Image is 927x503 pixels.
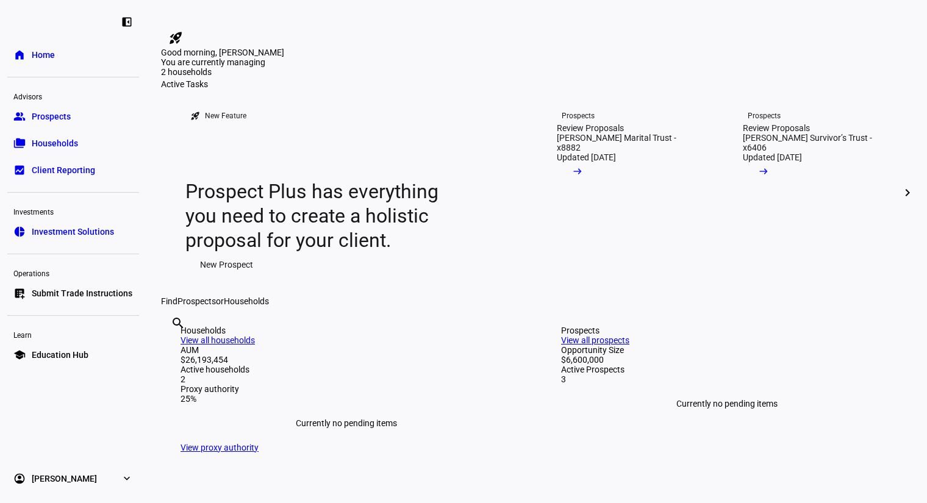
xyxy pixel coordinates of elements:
[7,202,139,219] div: Investments
[181,355,512,365] div: $26,193,454
[185,179,443,252] div: Prospect Plus has everything you need to create a holistic proposal for your client.
[13,473,26,485] eth-mat-symbol: account_circle
[7,43,139,67] a: homeHome
[561,335,629,345] a: View all prospects
[32,49,55,61] span: Home
[561,355,893,365] div: $6,600,000
[181,384,512,394] div: Proxy authority
[723,89,900,296] a: ProspectsReview Proposals[PERSON_NAME] Survivor’s Trust - x6406Updated [DATE]
[32,164,95,176] span: Client Reporting
[561,374,893,384] div: 3
[13,137,26,149] eth-mat-symbol: folder_copy
[561,384,893,423] div: Currently no pending items
[7,131,139,155] a: folder_copyHouseholds
[561,326,893,335] div: Prospects
[13,226,26,238] eth-mat-symbol: pie_chart
[181,345,512,355] div: AUM
[181,365,512,374] div: Active households
[121,473,133,485] eth-mat-symbol: expand_more
[748,111,781,121] div: Prospects
[185,252,268,277] button: New Prospect
[181,443,259,452] a: View proxy authority
[190,111,200,121] mat-icon: rocket_launch
[181,374,512,384] div: 2
[757,165,770,177] mat-icon: arrow_right_alt
[181,326,512,335] div: Households
[161,296,912,306] div: Find or
[13,287,26,299] eth-mat-symbol: list_alt_add
[557,123,624,133] div: Review Proposals
[161,57,265,67] span: You are currently managing
[168,30,183,45] mat-icon: rocket_launch
[177,296,216,306] span: Prospects
[32,110,71,123] span: Prospects
[537,89,714,296] a: ProspectsReview Proposals[PERSON_NAME] Marital Trust - x8882Updated [DATE]
[561,365,893,374] div: Active Prospects
[32,137,78,149] span: Households
[161,79,912,89] div: Active Tasks
[7,158,139,182] a: bid_landscapeClient Reporting
[171,332,173,347] input: Enter name of prospect or household
[32,473,97,485] span: [PERSON_NAME]
[13,349,26,361] eth-mat-symbol: school
[171,316,185,330] mat-icon: search
[7,87,139,104] div: Advisors
[32,349,88,361] span: Education Hub
[205,111,246,121] div: New Feature
[181,394,512,404] div: 25%
[561,345,893,355] div: Opportunity Size
[900,185,915,200] mat-icon: chevron_right
[13,49,26,61] eth-mat-symbol: home
[121,16,133,28] eth-mat-symbol: left_panel_close
[557,152,616,162] div: Updated [DATE]
[200,252,253,277] span: New Prospect
[743,152,802,162] div: Updated [DATE]
[562,111,595,121] div: Prospects
[161,48,912,57] div: Good morning, [PERSON_NAME]
[743,123,810,133] div: Review Proposals
[13,164,26,176] eth-mat-symbol: bid_landscape
[7,219,139,244] a: pie_chartInvestment Solutions
[181,335,255,345] a: View all households
[7,104,139,129] a: groupProspects
[32,226,114,238] span: Investment Solutions
[224,296,269,306] span: Households
[32,287,132,299] span: Submit Trade Instructions
[7,264,139,281] div: Operations
[7,326,139,343] div: Learn
[571,165,584,177] mat-icon: arrow_right_alt
[181,404,512,443] div: Currently no pending items
[743,133,880,152] div: [PERSON_NAME] Survivor’s Trust - x6406
[13,110,26,123] eth-mat-symbol: group
[557,133,694,152] div: [PERSON_NAME] Marital Trust - x8882
[161,67,283,79] div: 2 households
